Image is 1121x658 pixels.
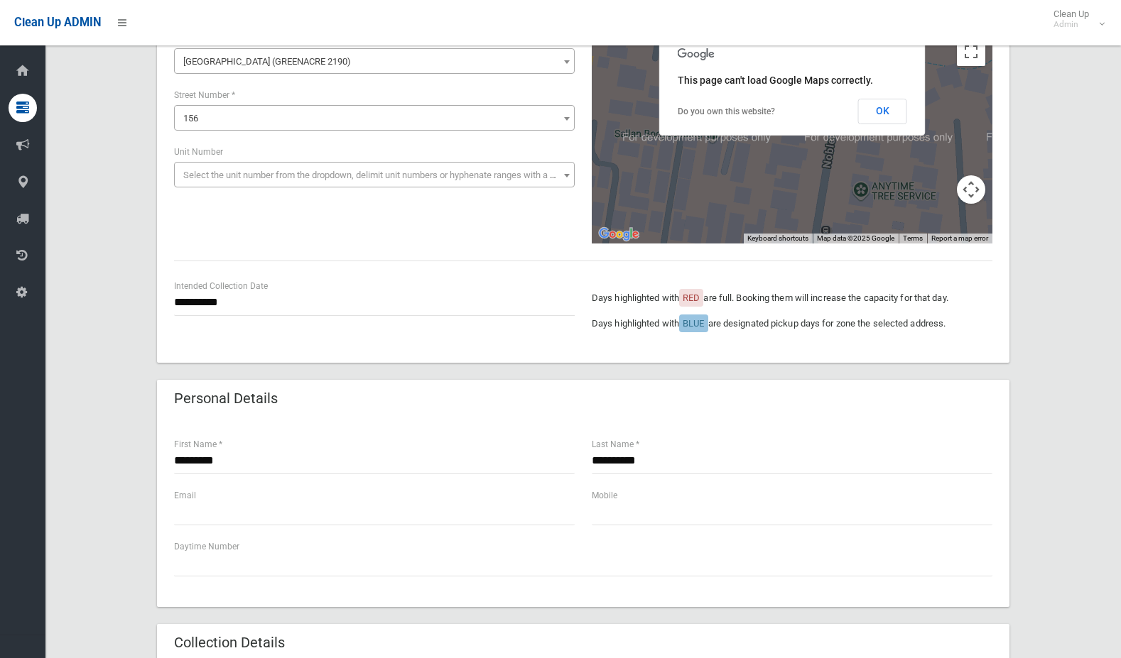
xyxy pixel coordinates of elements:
[678,75,873,86] span: This page can't load Google Maps correctly.
[178,52,571,72] span: Noble Avenue (GREENACRE 2190)
[1054,19,1089,30] small: Admin
[1046,9,1103,30] span: Clean Up
[157,385,295,412] header: Personal Details
[174,105,575,131] span: 156
[592,290,992,307] p: Days highlighted with are full. Booking them will increase the capacity for that day.
[957,175,985,204] button: Map camera controls
[157,629,302,657] header: Collection Details
[683,318,704,329] span: BLUE
[678,106,775,116] a: Do you own this website?
[817,234,894,242] span: Map data ©2025 Google
[595,225,642,243] a: Open this area in Google Maps (opens a new window)
[931,234,988,242] a: Report a map error
[183,170,580,180] span: Select the unit number from the dropdown, delimit unit numbers or hyphenate ranges with a comma
[183,113,198,124] span: 156
[178,109,571,128] span: 156
[592,315,992,332] p: Days highlighted with are designated pickup days for zone the selected address.
[858,99,907,124] button: OK
[14,16,101,29] span: Clean Up ADMIN
[903,234,923,242] a: Terms (opens in new tab)
[957,38,985,66] button: Toggle fullscreen view
[174,48,575,74] span: Noble Avenue (GREENACRE 2190)
[683,292,700,303] span: RED
[747,234,808,243] button: Keyboard shortcuts
[595,225,642,243] img: Google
